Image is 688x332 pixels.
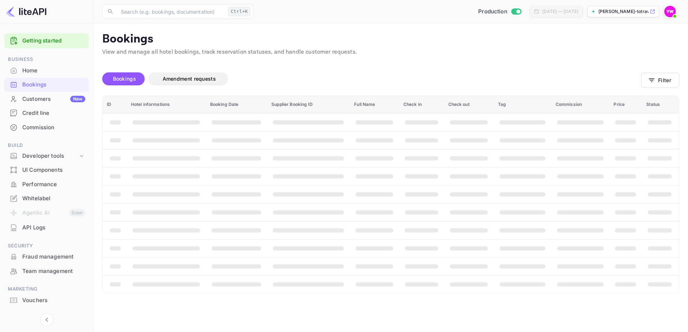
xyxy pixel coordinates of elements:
a: API Logs [4,221,89,234]
img: LiteAPI logo [6,6,46,17]
div: Bookings [4,78,89,92]
th: Supplier Booking ID [267,96,350,113]
span: Security [4,242,89,250]
div: Credit line [4,106,89,120]
th: Commission [551,96,610,113]
th: Check in [399,96,444,113]
p: View and manage all hotel bookings, track reservation statuses, and handle customer requests. [102,48,679,57]
a: Commission [4,121,89,134]
div: Developer tools [22,152,78,160]
a: Vouchers [4,293,89,307]
div: [DATE] — [DATE] [542,8,578,15]
div: Commission [4,121,89,135]
div: Home [4,64,89,78]
div: Team management [22,267,85,275]
div: account-settings tabs [102,72,641,85]
div: Fraud management [22,253,85,261]
a: Getting started [22,37,85,45]
a: Bookings [4,78,89,91]
a: Performance [4,178,89,191]
table: booking table [103,96,679,293]
a: Credit line [4,106,89,120]
a: Home [4,64,89,77]
div: Customers [22,95,85,103]
button: Filter [641,73,679,88]
a: CustomersNew [4,92,89,106]
a: Team management [4,264,89,278]
div: Credit line [22,109,85,117]
img: Yahav Winkler [664,6,676,17]
div: Switch to Sandbox mode [475,8,524,16]
div: Bookings [22,81,85,89]
div: Developer tools [4,150,89,162]
span: Bookings [113,76,136,82]
th: Check out [444,96,494,113]
div: Whitelabel [4,192,89,206]
th: Booking Date [206,96,267,113]
th: Status [642,96,679,113]
a: UI Components [4,163,89,176]
button: Collapse navigation [40,313,53,326]
div: Commission [22,124,85,132]
th: ID [103,96,127,113]
div: API Logs [4,221,89,235]
div: Whitelabel [22,194,85,203]
th: Price [609,96,642,113]
th: Hotel informations [127,96,206,113]
div: Ctrl+K [228,7,250,16]
a: Whitelabel [4,192,89,205]
span: Marketing [4,285,89,293]
th: Tag [494,96,551,113]
div: Getting started [4,33,89,48]
div: Home [22,67,85,75]
a: Fraud management [4,250,89,263]
span: Build [4,142,89,149]
div: CustomersNew [4,92,89,106]
div: UI Components [4,163,89,177]
span: Amendment requests [163,76,216,82]
div: Vouchers [22,296,85,305]
div: Team management [4,264,89,278]
p: [PERSON_NAME]-totravel... [598,8,648,15]
th: Full Name [350,96,399,113]
span: Production [478,8,507,16]
div: Performance [22,180,85,189]
div: API Logs [22,224,85,232]
p: Bookings [102,32,679,46]
div: New [70,96,85,102]
span: Business [4,55,89,63]
input: Search (e.g. bookings, documentation) [117,4,225,19]
div: Fraud management [4,250,89,264]
div: UI Components [22,166,85,174]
